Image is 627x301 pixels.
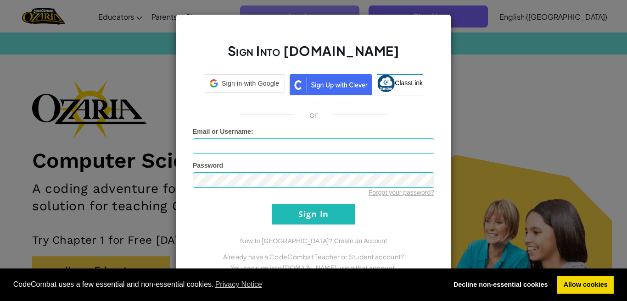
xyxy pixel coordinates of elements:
[395,79,423,86] span: ClassLink
[222,79,279,88] span: Sign in with Google
[193,42,434,69] h2: Sign Into [DOMAIN_NAME]
[193,127,253,136] label: :
[13,278,440,291] span: CodeCombat uses a few essential and non-essential cookies.
[447,276,554,294] a: deny cookies
[309,109,318,120] p: or
[557,276,614,294] a: allow cookies
[204,74,285,95] a: Sign in with Google
[290,74,372,95] img: clever_sso_button@2x.png
[272,204,355,224] input: Sign In
[193,262,434,273] p: You can sign into [DOMAIN_NAME] using that account.
[240,237,387,245] a: New to [GEOGRAPHIC_DATA]? Create an Account
[193,251,434,262] p: Already have a CodeCombat Teacher or Student account?
[193,128,251,135] span: Email or Username
[369,189,434,196] a: Forgot your password?
[193,162,223,169] span: Password
[377,75,395,92] img: classlink-logo-small.png
[204,74,285,93] div: Sign in with Google
[214,278,264,291] a: learn more about cookies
